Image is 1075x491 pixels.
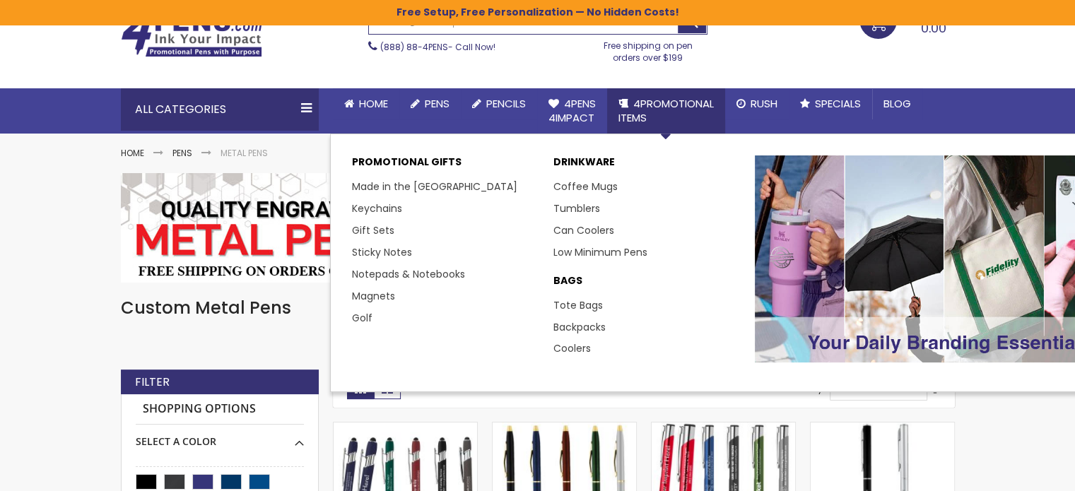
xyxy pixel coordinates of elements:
a: Golf [352,311,372,325]
span: Rush [751,96,777,111]
a: Gift Sets [352,223,394,237]
a: Pens [172,147,192,159]
span: Pens [425,96,450,111]
a: Paradigm Plus Custom Metal Pens [652,422,795,434]
span: 4Pens 4impact [548,96,596,125]
a: 4PROMOTIONALITEMS [607,88,725,134]
a: Home [121,147,144,159]
h1: Custom Metal Pens [121,297,955,319]
a: 4Pens4impact [537,88,607,134]
a: Blog [872,88,922,119]
a: Can Coolers [553,223,614,237]
a: (888) 88-4PENS [380,41,448,53]
a: Coffee Mugs [553,179,618,194]
span: Blog [883,96,911,111]
a: Pencils [461,88,537,119]
a: Sticky Notes [352,245,412,259]
a: Tote Bags [553,298,603,312]
strong: Shopping Options [136,394,304,425]
a: Custom Soft Touch Metal Pen - Stylus Top [334,422,477,434]
span: - Call Now! [380,41,495,53]
a: Cooper Deluxe Metal Pen w/Gold Trim [493,422,636,434]
a: Home [333,88,399,119]
span: Home [359,96,388,111]
span: Specials [815,96,861,111]
span: Pencils [486,96,526,111]
p: Promotional Gifts [352,155,539,176]
a: Specials [789,88,872,119]
div: Free shipping on pen orders over $199 [589,35,707,63]
a: Keychains [352,201,402,215]
span: 4PROMOTIONAL ITEMS [618,96,714,125]
a: Rush [725,88,789,119]
a: Made in the [GEOGRAPHIC_DATA] [352,179,517,194]
a: Low Minimum Pens [553,245,647,259]
span: 0.00 [921,19,946,37]
div: Select A Color [136,425,304,449]
a: Magnets [352,289,395,303]
a: Tumblers [553,201,600,215]
a: Notepads & Notebooks [352,267,465,281]
strong: Filter [135,374,170,390]
a: Pens [399,88,461,119]
a: BAGS [553,274,741,295]
a: Berkley Ballpoint Pen with Chrome Trim [811,422,954,434]
div: All Categories [121,88,319,131]
strong: Metal Pens [221,147,268,159]
a: Coolers [553,341,591,355]
a: Backpacks [553,320,606,334]
a: DRINKWARE [553,155,741,176]
img: Metal Pens [121,173,955,283]
img: 4Pens Custom Pens and Promotional Products [121,12,262,57]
